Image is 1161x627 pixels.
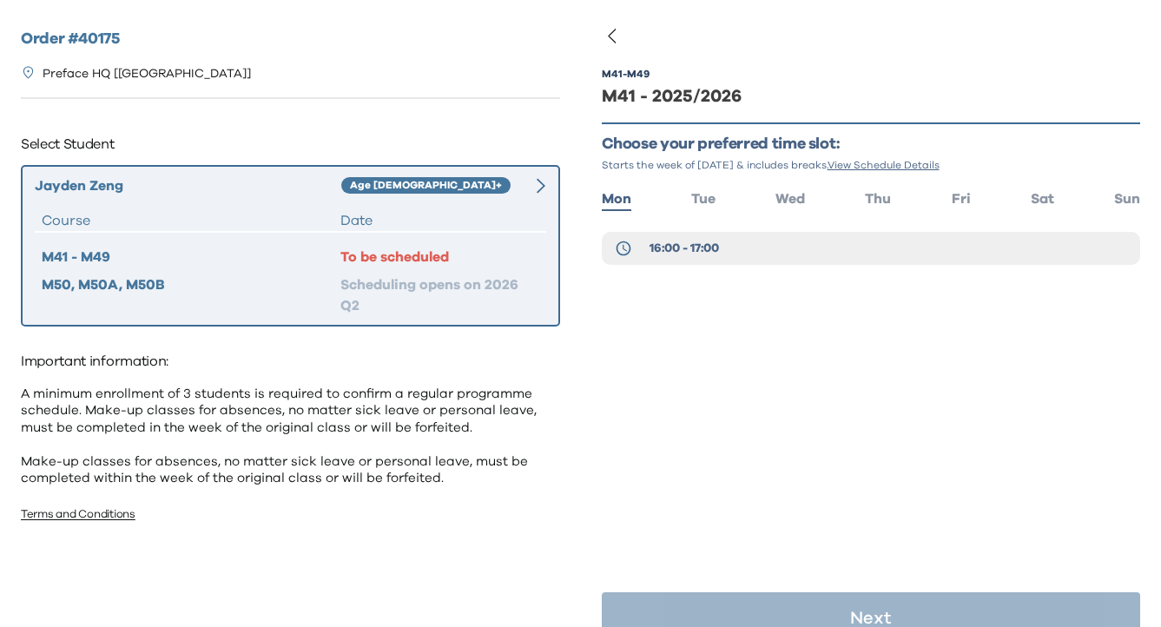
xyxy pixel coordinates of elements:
[21,28,560,51] h2: Order # 40175
[691,192,716,206] span: Tue
[850,610,891,627] p: Next
[602,158,1141,172] p: Starts the week of [DATE] & includes breaks.
[650,240,719,257] span: 16:00 - 17:00
[952,192,971,206] span: Fri
[42,247,340,267] div: M41 - M49
[35,175,341,196] div: Jayden Zeng
[1114,192,1140,206] span: Sun
[602,192,631,206] span: Mon
[341,177,511,195] div: Age [DEMOGRAPHIC_DATA]+
[828,160,940,170] span: View Schedule Details
[340,210,539,231] div: Date
[602,232,1141,265] button: 16:00 - 17:00
[602,84,1141,109] div: M41 - 2025/2026
[602,135,1141,155] p: Choose your preferred time slot:
[21,509,135,520] a: Terms and Conditions
[1031,192,1054,206] span: Sat
[21,130,560,158] p: Select Student
[602,67,650,81] div: M41 - M49
[43,65,251,83] p: Preface HQ [[GEOGRAPHIC_DATA]]
[21,347,560,375] p: Important information:
[865,192,891,206] span: Thu
[775,192,805,206] span: Wed
[42,274,340,316] div: M50, M50A, M50B
[42,210,340,231] div: Course
[340,274,539,316] div: Scheduling opens on 2026 Q2
[21,386,560,487] p: A minimum enrollment of 3 students is required to confirm a regular programme schedule. Make-up c...
[340,247,539,267] div: To be scheduled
